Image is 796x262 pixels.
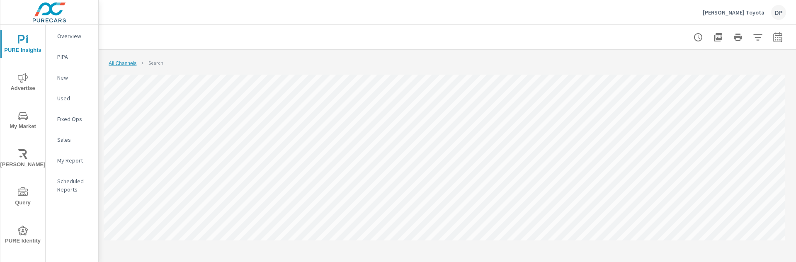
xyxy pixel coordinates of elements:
[3,149,43,170] span: [PERSON_NAME]
[46,71,98,84] div: New
[46,113,98,125] div: Fixed Ops
[3,187,43,208] span: Query
[46,92,98,104] div: Used
[57,156,92,165] p: My Report
[730,29,746,46] button: Print Report
[57,53,92,61] p: PIPA
[3,226,43,246] span: PURE Identity
[769,29,786,46] button: Select Date Range
[46,133,98,146] div: Sales
[104,55,168,71] nav: chart navigation
[771,5,786,20] div: DP
[57,115,92,123] p: Fixed Ops
[148,59,163,67] p: Search
[57,136,92,144] p: Sales
[750,29,766,46] button: Apply Filters
[57,177,92,194] p: Scheduled Reports
[3,35,43,55] span: PURE Insights
[109,61,136,66] a: All Channels
[703,9,764,16] p: [PERSON_NAME] Toyota
[57,94,92,102] p: Used
[46,154,98,167] div: My Report
[3,73,43,93] span: Advertise
[57,32,92,40] p: Overview
[46,175,98,196] div: Scheduled Reports
[46,51,98,63] div: PIPA
[710,29,726,46] button: "Export Report to PDF"
[3,111,43,131] span: My Market
[46,30,98,42] div: Overview
[57,73,92,82] p: New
